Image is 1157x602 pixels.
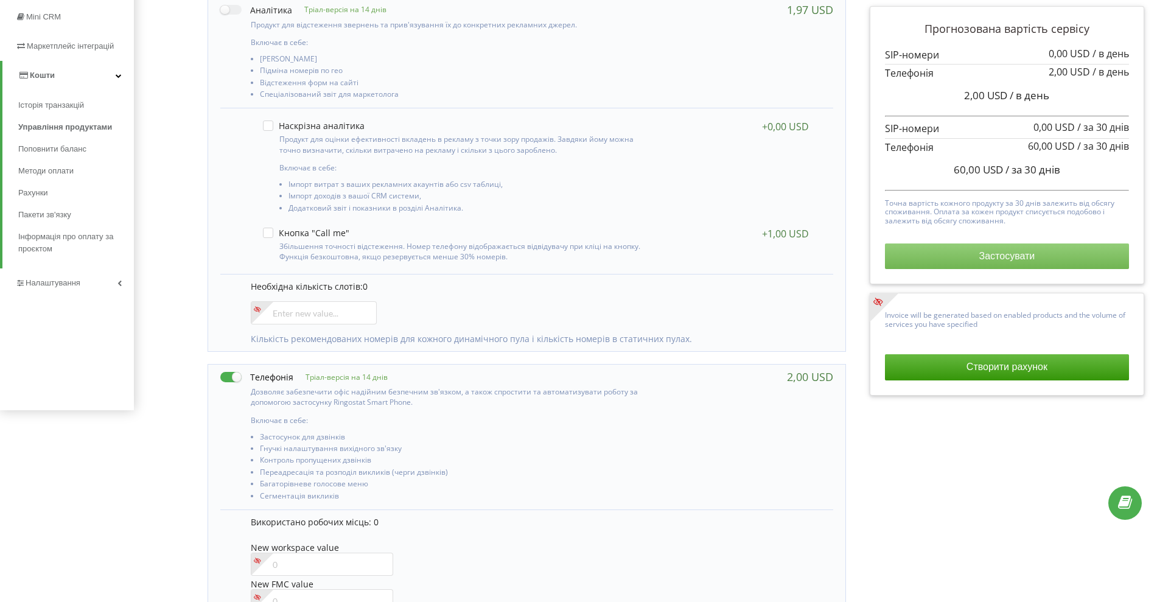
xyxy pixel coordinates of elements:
p: Включає в себе: [251,415,649,425]
p: Invoice will be generated based on enabled products and the volume of services you have specified [885,308,1129,329]
li: Переадресація та розподіл викликів (черги дзвінків) [260,468,649,480]
span: New FMC value [251,578,313,590]
div: 2,00 USD [787,371,833,383]
button: Створити рахунок [885,354,1129,380]
input: Enter new value... [251,301,377,324]
li: [PERSON_NAME] [260,55,649,66]
p: SIP-номери [885,122,1129,136]
div: 1,97 USD [787,4,833,16]
a: Методи оплати [18,160,134,182]
span: / за 30 днів [1005,163,1060,177]
label: Кнопка "Call me" [263,228,349,238]
span: Інформація про оплату за проєктом [18,231,128,255]
li: Спеціалізований звіт для маркетолога [260,90,649,102]
span: Налаштування [26,278,80,287]
p: Кількість рекомендованих номерів для кожного динамічного пула і кількість номерів в статичних пулах. [251,333,821,345]
span: Історія транзакцій [18,99,84,111]
span: / в день [1010,88,1049,102]
span: / в день [1092,47,1129,60]
span: Поповнити баланс [18,143,86,155]
a: Пакети зв'язку [18,204,134,226]
span: / в день [1092,65,1129,79]
button: Застосувати [885,243,1129,269]
div: +1,00 USD [762,228,809,240]
li: Імпорт доходів з вашої CRM системи, [288,192,645,203]
li: Сегментація викликів [260,492,649,503]
p: Тріал-версія на 14 днів [293,372,388,382]
li: Контроль пропущених дзвінків [260,456,649,467]
span: Управління продуктами [18,121,112,133]
span: Пакети зв'язку [18,209,71,221]
li: Імпорт витрат з ваших рекламних акаунтів або csv таблиці, [288,180,645,192]
span: Mini CRM [26,12,61,21]
li: Відстеження форм на сайті [260,79,649,90]
span: Рахунки [18,187,48,199]
p: Дозволяє забезпечити офіс надійним безпечним зв'язком, а також спростити та автоматизувати роботу... [251,387,649,407]
span: Методи оплати [18,165,74,177]
p: Телефонія [885,66,1129,80]
a: Управління продуктами [18,116,134,138]
span: 2,00 USD [1049,65,1090,79]
label: Телефонія [220,371,293,383]
label: Аналітика [220,4,292,16]
p: Збільшення точності відстеження. Номер телефону відображається відвідувачу при кліці на кнопку. Ф... [279,241,645,262]
span: Кошти [30,71,55,80]
li: Застосунок для дзвінків [260,433,649,444]
p: Необхідна кількість слотів: [251,281,821,293]
p: Продукт для відстеження звернень та прив'язування їх до конкретних рекламних джерел. [251,19,649,30]
li: Багаторівневе голосове меню [260,480,649,491]
span: / за 30 днів [1077,139,1129,153]
a: Кошти [2,61,134,90]
a: Рахунки [18,182,134,204]
p: Прогнозована вартість сервісу [885,21,1129,37]
span: 0,00 USD [1033,121,1075,134]
span: Маркетплейс інтеграцій [27,41,114,51]
a: Історія транзакцій [18,94,134,116]
li: Додатковий звіт і показники в розділі Аналітика. [288,204,645,215]
p: Точна вартість кожного продукту за 30 днів залежить від обсягу споживання. Оплата за кожен продук... [885,196,1129,225]
span: 0 [363,281,368,292]
a: Поповнити баланс [18,138,134,160]
a: Інформація про оплату за проєктом [18,226,134,260]
p: SIP-номери [885,48,1129,62]
li: Підміна номерів по гео [260,66,649,78]
span: 60,00 USD [954,163,1003,177]
input: 0 [251,553,393,576]
label: Наскрізна аналітика [263,121,365,131]
span: Використано робочих місць: 0 [251,516,379,528]
p: Включає в себе: [251,37,649,47]
span: 0,00 USD [1049,47,1090,60]
span: 2,00 USD [964,88,1007,102]
p: Продукт для оцінки ефективності вкладень в рекламу з точки зору продажів. Завдяки йому можна точн... [279,134,645,155]
span: 60,00 USD [1028,139,1075,153]
p: Тріал-версія на 14 днів [292,4,386,15]
p: Включає в себе: [279,163,645,173]
div: +0,00 USD [762,121,809,133]
span: New workspace value [251,542,339,553]
span: / за 30 днів [1077,121,1129,134]
li: Гнучкі налаштування вихідного зв'язку [260,444,649,456]
p: Телефонія [885,141,1129,155]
